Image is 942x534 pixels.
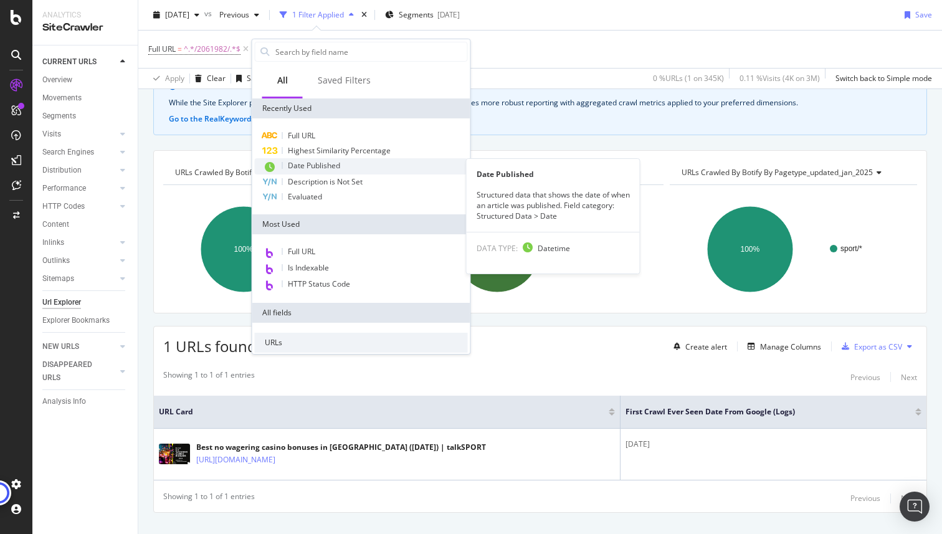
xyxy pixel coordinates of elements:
span: Is Indexable [288,262,329,273]
span: Highest Similarity Percentage [288,145,391,156]
div: Best no wagering casino bonuses in [GEOGRAPHIC_DATA] ([DATE]) | talkSPORT [196,442,486,453]
button: Create alert [668,336,727,356]
a: Explorer Bookmarks [42,314,129,327]
div: While the Site Explorer provides crawl metrics by URL, the RealKeywords Explorer enables more rob... [169,97,911,108]
button: Clear [190,69,226,88]
span: Description is Not Set [288,176,363,187]
span: DATA TYPE: [477,243,518,254]
a: Sitemaps [42,272,117,285]
h4: URLs Crawled By Botify By pagetype_updated_jan_2025 [679,163,906,183]
div: Showing 1 to 1 of 1 entries [163,370,255,384]
a: Url Explorer [42,296,129,309]
button: [DATE] [148,5,204,25]
div: Open Intercom Messenger [900,492,930,522]
div: Next [901,372,917,383]
span: 1 URLs found [163,336,257,356]
button: Go to the RealKeywords Explorer [169,113,287,125]
button: Apply [148,69,184,88]
span: vs [204,8,214,19]
a: CURRENT URLS [42,55,117,69]
a: Visits [42,128,117,141]
a: [URL][DOMAIN_NAME] [196,454,275,466]
button: Export as CSV [837,336,902,356]
a: Overview [42,74,129,87]
a: NEW URLS [42,340,117,353]
span: Full URL [288,246,315,257]
button: Save [231,69,264,88]
div: All fields [252,303,470,323]
div: NEW URLS [42,340,79,353]
div: Switch back to Simple mode [835,73,932,83]
span: URL Card [159,406,606,417]
button: Previous [850,491,880,506]
div: Save [915,9,932,20]
span: ^.*/2061982/.*$ [184,41,240,58]
text: 100% [741,245,760,254]
span: 2025 Oct. 5th [165,9,189,20]
div: URLs [255,333,468,353]
a: Segments [42,110,129,123]
div: Recently Used [252,98,470,118]
a: Content [42,218,129,231]
div: Outlinks [42,254,70,267]
div: Structured data that shows the date of when an article was published. Field category: Structured ... [467,189,640,221]
div: DISAPPEARED URLS [42,358,105,384]
div: All [277,74,288,87]
div: [DATE] [626,439,921,450]
div: Sitemaps [42,272,74,285]
div: Saved Filters [318,74,371,87]
div: Previous [850,493,880,503]
div: SiteCrawler [42,21,128,35]
a: Performance [42,182,117,195]
div: Content [42,218,69,231]
div: Visits [42,128,61,141]
button: Manage Columns [743,339,821,354]
a: DISAPPEARED URLS [42,358,117,384]
div: Export as CSV [854,341,902,352]
span: URLs Crawled By Botify By pagetype_updated_jan_2025 [682,167,873,178]
button: Switch back to Simple mode [830,69,932,88]
div: Analytics [42,10,128,21]
span: Evaluated [288,191,322,202]
span: Segments [399,9,434,20]
div: info banner [153,70,927,135]
div: Search Engines [42,146,94,159]
div: Analysis Info [42,395,86,408]
a: Outlinks [42,254,117,267]
span: Previous [214,9,249,20]
div: Create alert [685,341,727,352]
div: A chart. [417,195,661,303]
button: Next [901,491,917,506]
button: Next [901,370,917,384]
span: HTTP Status Code [288,279,350,289]
a: Analysis Info [42,395,129,408]
div: Overview [42,74,72,87]
div: Save [247,73,264,83]
div: Distribution [42,164,82,177]
div: Apply [165,73,184,83]
span: = [178,44,182,54]
div: Performance [42,182,86,195]
div: 1 Filter Applied [292,9,344,20]
div: Segments [42,110,76,123]
a: Inlinks [42,236,117,249]
svg: A chart. [163,195,407,303]
div: Manage Columns [760,341,821,352]
span: Full URL [148,44,176,54]
div: [DATE] [437,9,460,20]
span: Full URL [288,130,315,141]
div: Previous [850,372,880,383]
button: Segments[DATE] [380,5,465,25]
div: CURRENT URLS [42,55,97,69]
div: Inlinks [42,236,64,249]
div: Showing 1 to 1 of 1 entries [163,491,255,506]
input: Search by field name [274,42,467,61]
span: URLs Crawled By Botify By pagetype [175,167,300,178]
div: Url Explorer [42,296,81,309]
div: 0 % URLs ( 1 on 345K ) [653,73,724,83]
div: Clear [207,73,226,83]
div: times [359,9,369,21]
a: Movements [42,92,129,105]
svg: A chart. [670,195,914,303]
